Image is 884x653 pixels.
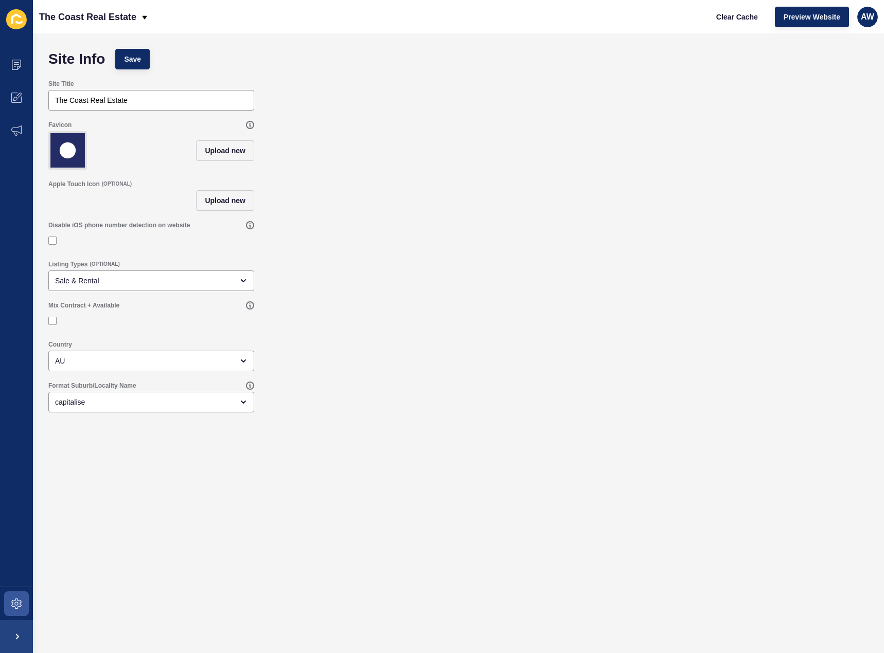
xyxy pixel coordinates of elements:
p: The Coast Real Estate [39,4,136,30]
div: open menu [48,270,254,291]
img: 71aae7966b741376b6a93a11c4d04fb3.png [50,133,85,168]
label: Favicon [48,121,72,129]
div: open menu [48,392,254,412]
label: Format Suburb/Locality Name [48,382,136,390]
label: Listing Types [48,260,87,268]
span: AW [861,12,874,22]
button: Save [115,49,150,69]
label: Disable iOS phone number detection on website [48,221,190,229]
h1: Site Info [48,54,105,64]
div: open menu [48,351,254,371]
span: (OPTIONAL) [102,180,132,188]
span: Upload new [205,146,245,156]
span: Save [124,54,141,64]
span: (OPTIONAL) [90,261,119,268]
label: Country [48,340,72,349]
span: Preview Website [784,12,840,22]
label: Site Title [48,80,74,88]
span: Upload new [205,195,245,206]
button: Preview Website [775,7,849,27]
span: Clear Cache [716,12,758,22]
button: Upload new [196,190,254,211]
button: Clear Cache [708,7,767,27]
button: Upload new [196,140,254,161]
label: Apple Touch Icon [48,180,100,188]
label: Mix Contract + Available [48,301,119,310]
